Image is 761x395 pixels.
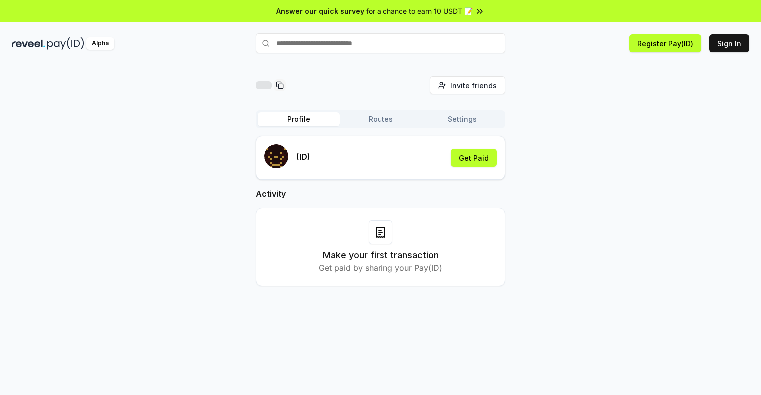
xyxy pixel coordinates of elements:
[258,112,340,126] button: Profile
[256,188,505,200] h2: Activity
[430,76,505,94] button: Invite friends
[366,6,473,16] span: for a chance to earn 10 USDT 📝
[340,112,421,126] button: Routes
[421,112,503,126] button: Settings
[86,37,114,50] div: Alpha
[709,34,749,52] button: Sign In
[276,6,364,16] span: Answer our quick survey
[450,80,497,91] span: Invite friends
[629,34,701,52] button: Register Pay(ID)
[296,151,310,163] p: (ID)
[323,248,439,262] h3: Make your first transaction
[451,149,497,167] button: Get Paid
[12,37,45,50] img: reveel_dark
[319,262,442,274] p: Get paid by sharing your Pay(ID)
[47,37,84,50] img: pay_id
